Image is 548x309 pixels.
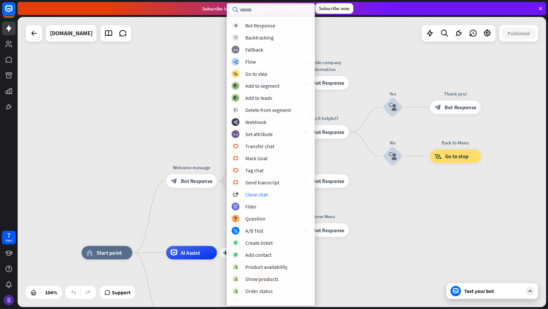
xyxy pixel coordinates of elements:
div: Product availability [245,264,287,270]
div: 7 [7,232,10,238]
i: block_livechat [233,180,238,185]
button: Open LiveChat chat widget [5,3,25,22]
i: block_livechat [233,156,238,161]
span: Bot Response [181,178,212,184]
div: Tag chat [245,167,264,174]
div: Was it helpful? [293,115,354,122]
i: block_user_input [389,152,397,160]
span: Bot Response [312,79,344,86]
div: Transfer chat [245,143,274,149]
span: Start point [97,249,122,256]
div: Go to step [245,70,267,77]
div: Back to Menu [425,139,486,146]
div: Yes [373,90,413,97]
a: 7 days [2,231,16,244]
span: Bot Response [445,104,476,111]
i: home_2 [86,249,93,256]
div: Question [245,215,266,222]
div: 104% [43,287,59,298]
i: block_livechat [233,168,238,173]
div: Subscribe in days to get your first month for $1 [202,4,310,13]
div: Webhook [245,119,266,125]
div: Set attribute [245,131,273,137]
div: Mark Goal [245,155,267,162]
span: AI Assist [181,249,200,256]
div: Test your bot [464,288,523,294]
i: plus [223,250,228,255]
div: days [6,238,12,243]
i: block_bot_response [234,23,238,28]
div: Show Menu [293,213,354,220]
i: filter [233,205,238,209]
div: Send transcript [245,179,279,186]
i: block_livechat [233,144,238,148]
i: block_bot_response [171,178,177,184]
div: Flow [245,58,256,65]
span: Go to step [445,153,469,160]
i: builder_tree [233,60,238,64]
div: Show products [245,276,279,282]
div: Add to leads [245,95,272,101]
div: Provide company information [293,59,354,72]
div: Create ticket [245,239,273,246]
span: Support [112,287,130,298]
div: Subscribe now [315,3,353,14]
div: Delete from segment [245,107,291,113]
div: Order status [245,288,273,294]
div: A/B Test [245,227,263,234]
span: Bot Response [312,178,344,184]
i: block_user_input [389,103,397,111]
div: Backtracking [245,34,274,41]
div: Add to segment [245,83,280,89]
i: block_fallback [234,48,238,52]
i: block_question [234,217,237,221]
i: block_goto [434,153,442,160]
div: Fallback [245,46,263,53]
div: Close chat [245,191,268,198]
i: block_close_chat [233,193,238,197]
i: block_add_to_segment [233,96,238,100]
i: block_goto [233,72,238,76]
div: No [373,139,413,146]
span: Bot Response [312,128,344,135]
i: block_ab_testing [234,229,238,233]
div: Thank you! [425,90,486,97]
div: Bot Response [245,22,275,29]
div: Filter [245,203,257,210]
div: comcodia.com [50,25,93,41]
i: block_bot_response [434,104,441,111]
i: block_delete_from_segment [234,108,238,112]
button: Published [502,27,536,39]
span: Bot Response [312,226,344,233]
i: block_add_to_segment [233,84,238,88]
div: Create ticket [245,300,273,306]
div: Add contact [245,252,271,258]
i: block_set_attribute [234,132,238,136]
div: Welcome message [161,164,222,171]
i: block_backtracking [234,36,238,40]
i: webhooks [234,120,238,124]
